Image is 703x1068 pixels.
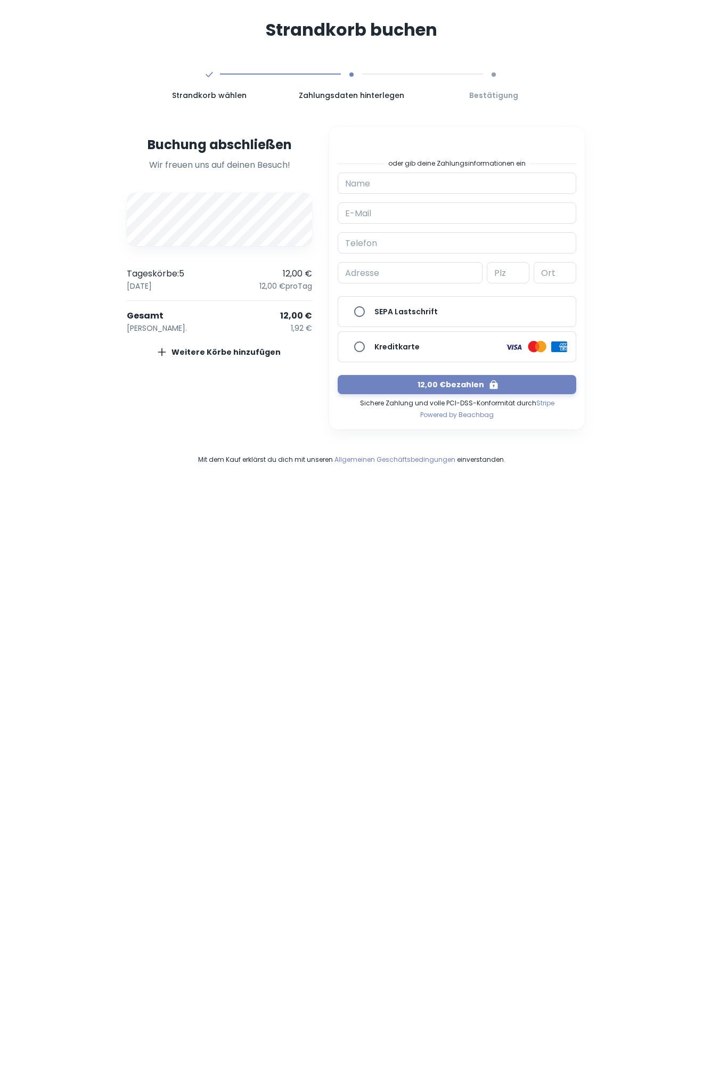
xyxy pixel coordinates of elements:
[360,394,554,408] span: Sichere Zahlung und volle PCI-DSS-Konformität durch
[118,17,585,43] h3: Strandkorb buchen
[504,340,524,353] img: logo card
[118,455,585,464] span: Mit dem Kauf erklärst du dich mit unseren einverstanden.
[127,267,184,280] p: Tageskörbe : 5
[259,280,312,292] p: 12,00 € pro Tag
[374,306,438,317] h6: SEPA Lastschrift
[374,341,420,353] h6: Kreditkarte
[551,341,567,352] img: logo card
[283,267,312,280] p: 12,00 €
[334,455,455,464] a: Allgemeinen Geschäftsbedingungen
[487,262,529,283] input: Postal code
[388,159,526,168] span: oder gib deine Zahlungsinformationen ein
[127,135,312,154] h4: Buchung abschließen
[338,135,576,154] iframe: Sicherer Rahmen für Zahlungs-Schaltfläche
[285,89,419,101] span: Zahlungsdaten hinterlegen
[420,408,494,421] a: Powered by Beachbag
[127,322,187,334] p: [PERSON_NAME].
[291,322,312,334] p: 1,92 €
[143,89,276,101] span: Strandkorb wählen
[280,309,312,322] p: 12,00 €
[528,340,547,353] img: logo card
[338,375,576,394] button: 12,00 €bezahlen
[127,309,164,322] p: Gesamt
[420,410,494,419] span: Powered by Beachbag
[127,280,152,292] p: [DATE]
[127,343,312,362] button: Weitere Körbe hinzufügen
[536,398,554,407] a: Stripe
[427,89,560,101] span: Bestätigung
[127,159,312,172] p: Wir freuen uns auf deinen Besuch!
